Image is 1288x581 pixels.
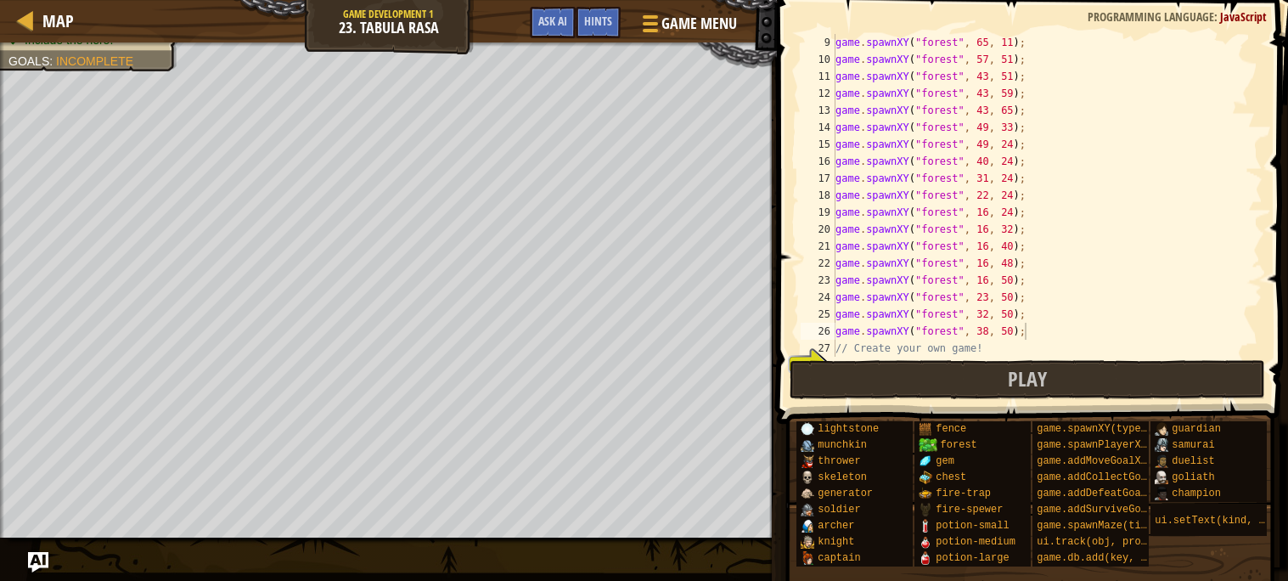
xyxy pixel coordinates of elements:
[801,102,835,119] div: 13
[801,34,835,51] div: 9
[801,68,835,85] div: 11
[1155,487,1168,500] img: portrait.png
[801,438,814,452] img: portrait.png
[1172,439,1214,451] span: samurai
[936,520,1009,532] span: potion-small
[919,519,932,533] img: portrait.png
[801,422,814,436] img: portrait.png
[1037,455,1184,467] span: game.addMoveGoalXY(x, y)
[801,357,835,374] div: 28
[801,153,835,170] div: 16
[801,221,835,238] div: 20
[919,487,932,500] img: portrait.png
[936,455,954,467] span: gem
[801,187,835,204] div: 18
[661,13,737,35] span: Game Menu
[818,504,860,516] span: soldier
[801,204,835,221] div: 19
[801,471,814,484] img: portrait.png
[818,471,867,483] span: skeleton
[1172,488,1221,499] span: champion
[818,552,860,564] span: captain
[1172,423,1221,435] span: guardian
[584,13,612,29] span: Hints
[818,520,854,532] span: archer
[936,488,991,499] span: fire-trap
[801,170,835,187] div: 17
[936,423,966,435] span: fence
[801,340,835,357] div: 27
[801,136,835,153] div: 15
[818,536,854,548] span: knight
[1214,8,1220,25] span: :
[28,552,48,573] button: Ask AI
[801,51,835,68] div: 10
[801,503,814,516] img: portrait.png
[919,422,932,436] img: portrait.png
[801,535,814,549] img: portrait.png
[801,551,814,565] img: portrait.png
[1037,536,1153,548] span: ui.track(obj, prop)
[8,54,49,68] span: Goals
[919,454,932,468] img: portrait.png
[919,535,932,549] img: portrait.png
[1037,471,1201,483] span: game.addCollectGoal(amount)
[629,7,747,47] button: Game Menu
[1008,365,1047,392] span: Play
[818,488,873,499] span: generator
[801,519,814,533] img: portrait.png
[936,552,1009,564] span: potion-large
[1037,423,1184,435] span: game.spawnXY(type, x, y)
[1155,454,1168,468] img: portrait.png
[919,471,932,484] img: portrait.png
[49,54,56,68] span: :
[801,289,835,306] div: 24
[42,9,74,32] span: Map
[1088,8,1214,25] span: Programming language
[530,7,576,38] button: Ask AI
[1155,471,1168,484] img: portrait.png
[1037,520,1220,532] span: game.spawnMaze(tileType, seed)
[56,54,133,68] span: Incomplete
[941,439,977,451] span: forest
[818,455,860,467] span: thrower
[801,85,835,102] div: 12
[801,272,835,289] div: 23
[919,438,936,452] img: trees_1.png
[919,551,932,565] img: portrait.png
[1037,488,1195,499] span: game.addDefeatGoal(amount)
[801,487,814,500] img: portrait.png
[1037,439,1220,451] span: game.spawnPlayerXY(type, x, y)
[801,255,835,272] div: 22
[801,323,835,340] div: 26
[1172,471,1214,483] span: goliath
[1155,438,1168,452] img: portrait.png
[936,471,966,483] span: chest
[801,238,835,255] div: 21
[1172,455,1214,467] span: duelist
[818,423,879,435] span: lightstone
[1220,8,1267,25] span: JavaScript
[1037,552,1178,564] span: game.db.add(key, value)
[1037,504,1208,516] span: game.addSurviveGoal(seconds)
[919,503,932,516] img: portrait.png
[34,9,74,32] a: Map
[801,454,814,468] img: portrait.png
[936,504,1003,516] span: fire-spewer
[1155,422,1168,436] img: portrait.png
[538,13,567,29] span: Ask AI
[790,360,1266,399] button: Play
[936,536,1015,548] span: potion-medium
[801,119,835,136] div: 14
[818,439,867,451] span: munchkin
[801,306,835,323] div: 25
